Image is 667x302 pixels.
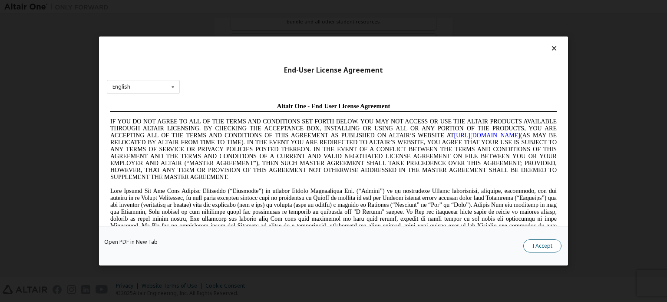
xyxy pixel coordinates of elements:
div: End-User License Agreement [107,66,560,75]
button: I Accept [523,239,561,252]
div: English [112,84,130,90]
span: IF YOU DO NOT AGREE TO ALL OF THE TERMS AND CONDITIONS SET FORTH BELOW, YOU MAY NOT ACCESS OR USE... [3,19,450,81]
span: Lore Ipsumd Sit Ame Cons Adipisc Elitseddo (“Eiusmodte”) in utlabor Etdolo Magnaaliqua Eni. (“Adm... [3,89,450,151]
a: Open PDF in New Tab [104,239,158,245]
span: Altair One - End User License Agreement [170,3,284,10]
a: [URL][DOMAIN_NAME] [347,33,413,40]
